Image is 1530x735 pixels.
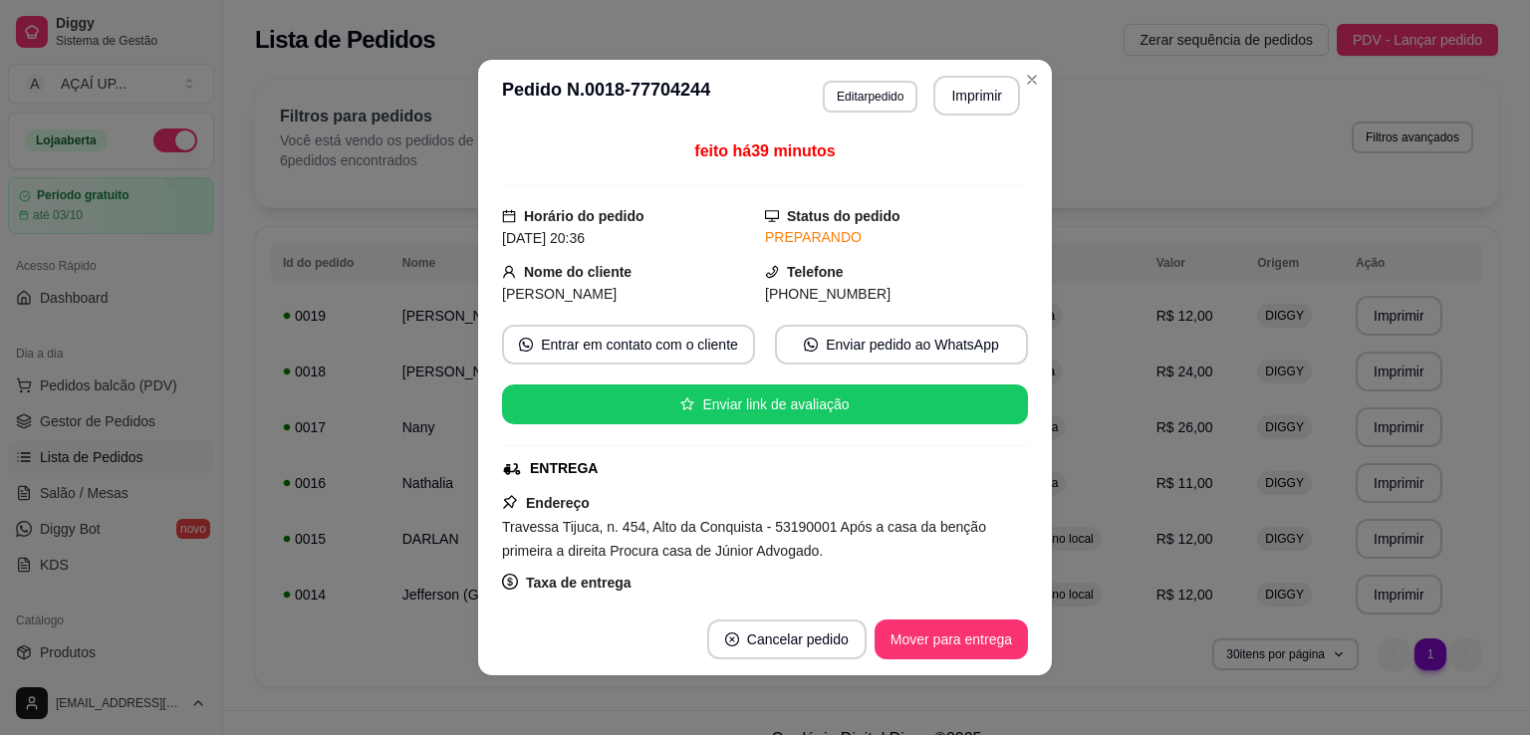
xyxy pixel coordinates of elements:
strong: Horário do pedido [524,208,644,224]
div: PREPARANDO [765,227,1028,248]
strong: Taxa de entrega [526,575,632,591]
span: desktop [765,209,779,223]
strong: Nome do cliente [524,264,632,280]
span: [PERSON_NAME] [502,286,617,302]
span: whats-app [519,338,533,352]
button: close-circleCancelar pedido [707,619,867,659]
span: feito há 39 minutos [694,142,835,159]
span: close-circle [725,632,739,646]
div: ENTREGA [530,458,598,479]
button: Imprimir [933,76,1020,116]
button: whats-appEnviar pedido ao WhatsApp [775,325,1028,365]
span: pushpin [502,494,518,510]
strong: Endereço [526,495,590,511]
button: Close [1016,64,1048,96]
button: Editarpedido [823,81,917,113]
span: star [680,397,694,411]
span: calendar [502,209,516,223]
span: dollar [502,574,518,590]
strong: Status do pedido [787,208,900,224]
button: whats-appEntrar em contato com o cliente [502,325,755,365]
span: [DATE] 20:36 [502,230,585,246]
span: user [502,265,516,279]
strong: Telefone [787,264,844,280]
span: phone [765,265,779,279]
button: Mover para entrega [875,619,1028,659]
button: starEnviar link de avaliação [502,384,1028,424]
span: whats-app [804,338,818,352]
h3: Pedido N. 0018-77704244 [502,76,710,116]
span: Travessa Tijuca, n. 454, Alto da Conquista - 53190001 Após a casa da benção primeira a direita Pr... [502,519,986,559]
span: [PHONE_NUMBER] [765,286,891,302]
